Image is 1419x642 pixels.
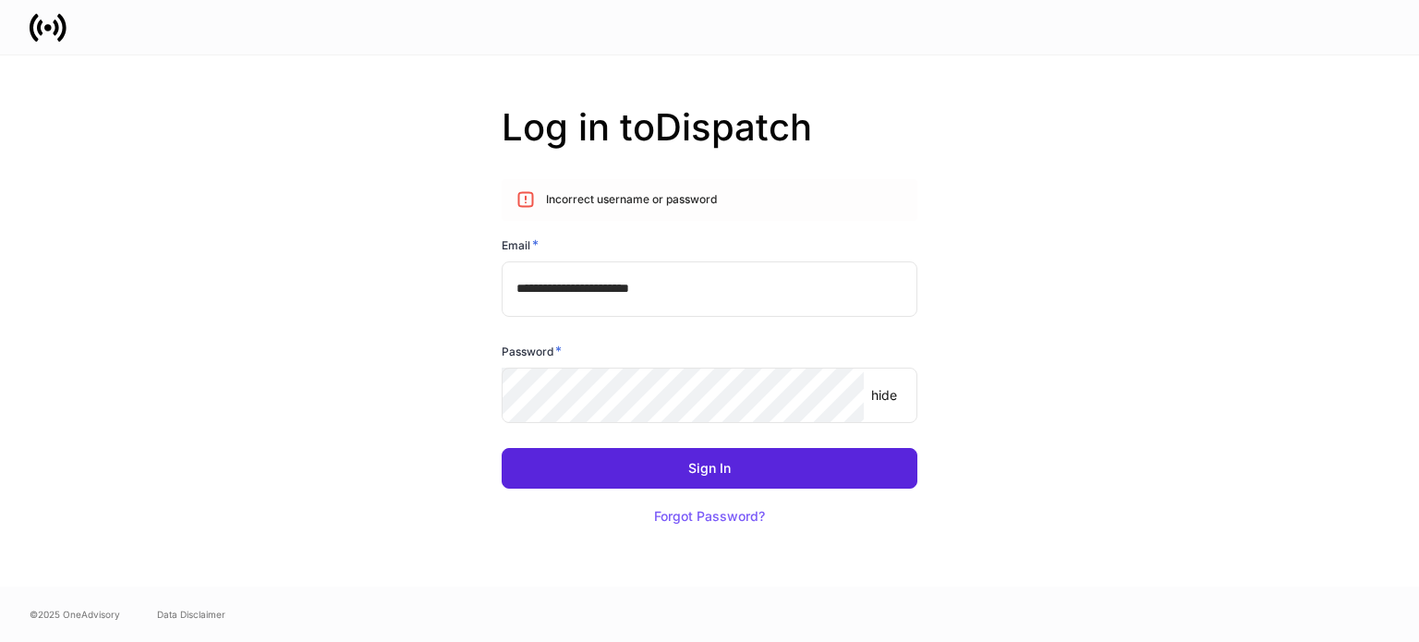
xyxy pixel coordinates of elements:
button: Sign In [502,448,917,489]
div: Forgot Password? [654,510,765,523]
button: Forgot Password? [631,496,788,537]
h2: Log in to Dispatch [502,105,917,179]
div: Incorrect username or password [546,185,717,215]
h6: Email [502,236,539,254]
h6: Password [502,342,562,360]
span: © 2025 OneAdvisory [30,607,120,622]
p: hide [871,386,897,405]
div: Sign In [688,462,731,475]
a: Data Disclaimer [157,607,225,622]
